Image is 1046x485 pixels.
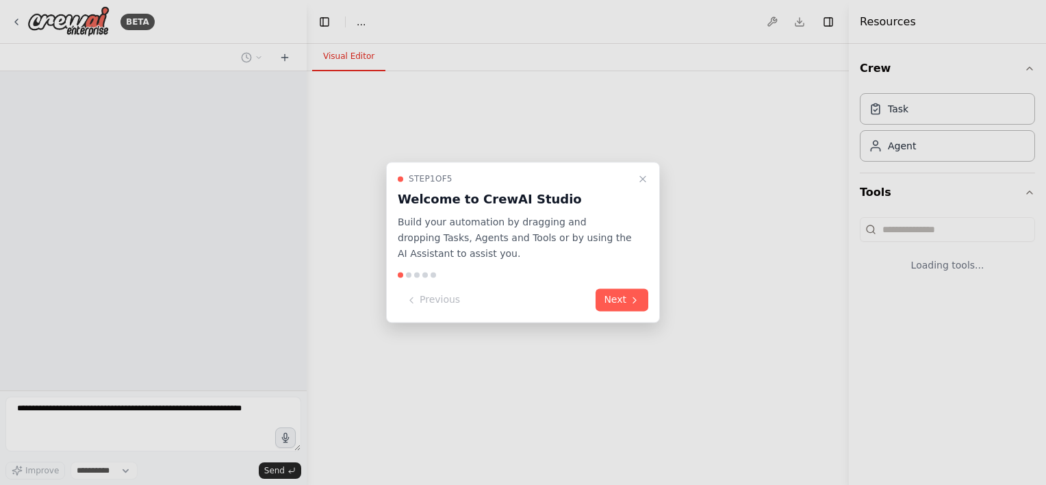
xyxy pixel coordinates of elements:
button: Hide left sidebar [315,12,334,32]
button: Previous [398,289,468,312]
button: Close walkthrough [635,171,651,187]
h3: Welcome to CrewAI Studio [398,190,632,209]
p: Build your automation by dragging and dropping Tasks, Agents and Tools or by using the AI Assista... [398,214,632,261]
button: Next [596,289,648,312]
span: Step 1 of 5 [409,173,452,184]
